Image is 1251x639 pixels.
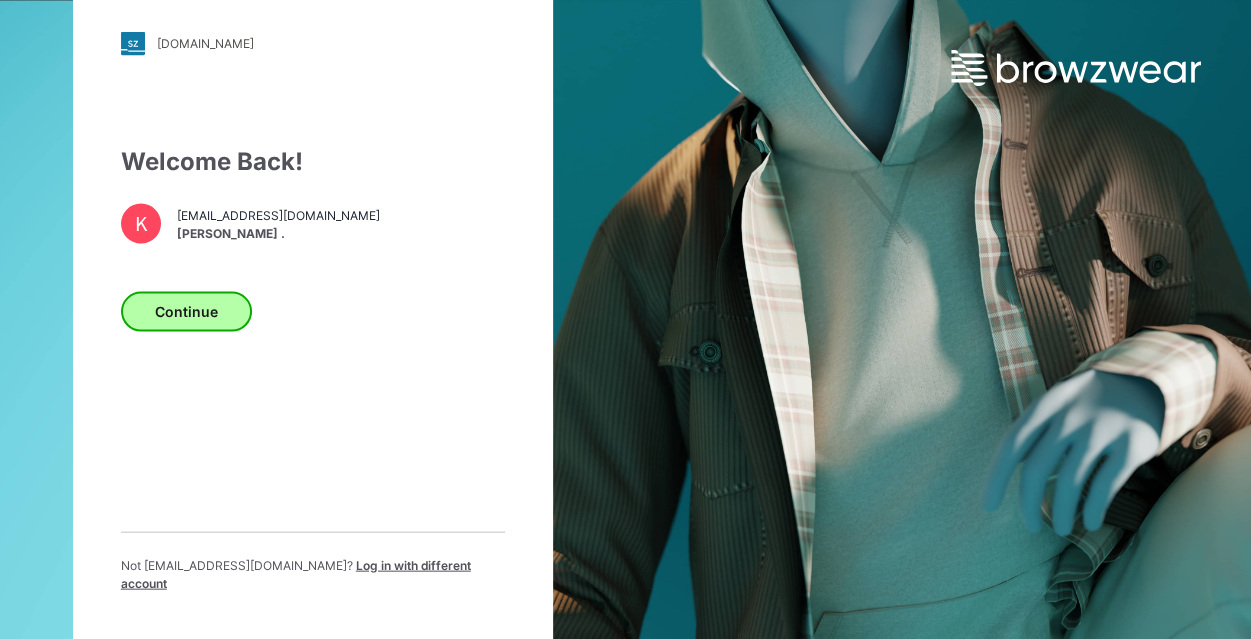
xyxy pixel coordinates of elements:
button: Continue [121,291,252,331]
p: Not [EMAIL_ADDRESS][DOMAIN_NAME] ? [121,556,505,592]
a: [DOMAIN_NAME] [121,31,505,55]
span: [PERSON_NAME] . [177,225,380,243]
span: [EMAIL_ADDRESS][DOMAIN_NAME] [177,207,380,225]
img: browzwear-logo.e42bd6dac1945053ebaf764b6aa21510.svg [951,50,1201,86]
img: stylezone-logo.562084cfcfab977791bfbf7441f1a819.svg [121,31,145,55]
div: Welcome Back! [121,143,505,179]
div: K [121,203,161,243]
div: [DOMAIN_NAME] [157,36,254,51]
